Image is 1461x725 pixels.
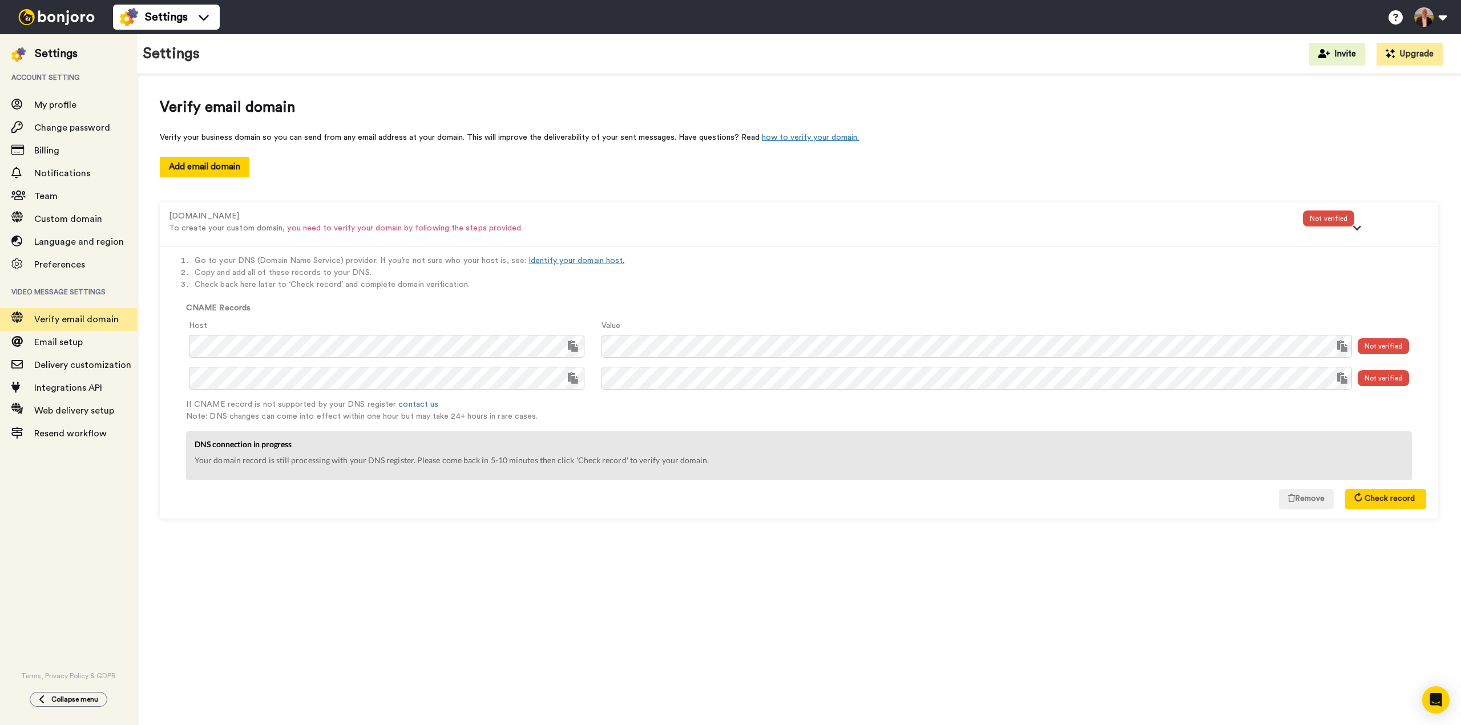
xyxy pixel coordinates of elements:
span: Integrations API [34,383,102,392]
span: Email setup [34,338,83,347]
span: Verify email domain [34,315,119,324]
span: Verify email domain [160,97,1438,118]
div: Not verified [1358,338,1409,354]
span: Preferences [34,260,85,269]
span: Notifications [34,169,90,178]
p: Your domain record is still processing with your DNS register. Please come back in 5-10 minutes t... [195,454,1403,466]
li: Copy and add all of these records to your DNS. [195,267,1426,279]
p: Note: DNS changes can come into effect within one hour but may take 24+ hours in rare cases. [186,411,1426,423]
span: Billing [34,146,59,155]
span: Collapse menu [51,695,98,704]
div: Verify your business domain so you can send from any email address at your domain. This will impr... [160,132,1438,143]
span: Resend workflow [34,429,107,438]
img: bj-logo-header-white.svg [14,9,99,25]
button: Check record [1345,489,1426,509]
b: CNAME Records [186,304,251,312]
span: Custom domain [34,214,102,224]
button: Collapse menu [30,692,107,707]
h1: Settings [143,46,200,62]
img: settings-colored.svg [120,8,138,26]
button: Remove [1279,489,1334,509]
div: Settings [35,46,78,62]
span: you need to verify your domain by following the steps provided. [287,224,523,232]
label: Value [602,320,620,332]
span: Language and region [34,237,124,246]
img: settings-colored.svg [11,47,26,62]
a: Identify your domain host. [528,257,624,265]
a: [DOMAIN_NAME]To create your custom domain, you need to verify your domain by following the steps ... [169,211,1429,220]
label: Host [189,320,207,332]
li: Check back here later to ‘Check record’ and complete domain verification. [195,279,1426,291]
button: Invite [1309,43,1365,66]
h5: DNS connection in progress [195,440,1403,448]
p: To create your custom domain, [169,222,1303,234]
span: Change password [34,123,110,132]
span: Team [34,192,58,201]
span: My profile [34,100,76,110]
span: Delivery customization [34,361,131,370]
button: Add email domain [160,157,249,177]
li: Go to your DNS (Domain Name Service) provider. If you’re not sure who your host is, see: [195,255,1426,267]
div: Not verified [1358,370,1409,386]
div: Open Intercom Messenger [1422,686,1450,714]
button: Upgrade [1377,43,1443,66]
div: [DOMAIN_NAME] [169,210,1303,222]
span: Settings [145,9,188,25]
div: Not verified [1303,210,1354,226]
span: Web delivery setup [34,406,114,415]
span: Check record [1365,495,1415,503]
a: how to verify your domain. [762,133,859,141]
a: contact us [398,400,438,408]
